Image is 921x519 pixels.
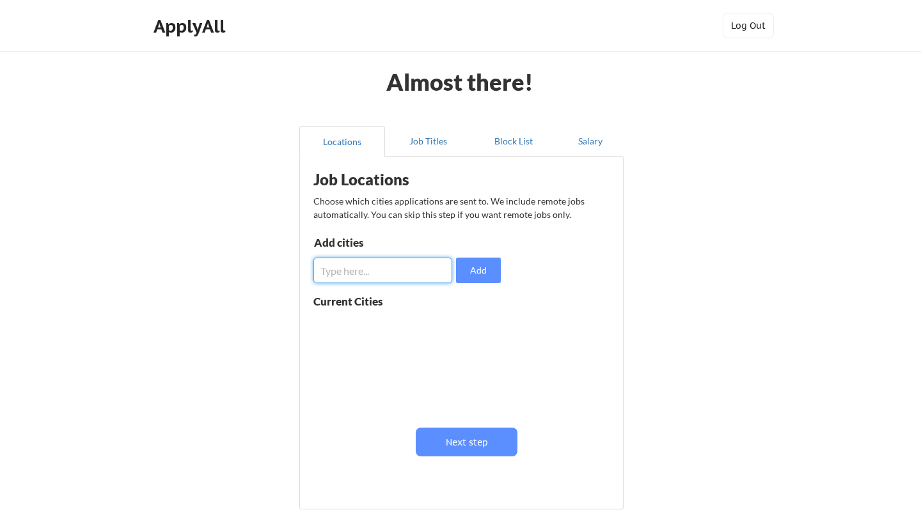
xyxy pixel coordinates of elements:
[556,126,624,157] button: Salary
[723,13,774,38] button: Log Out
[471,126,556,157] button: Block List
[299,126,385,157] button: Locations
[313,172,475,187] div: Job Locations
[416,428,517,456] button: Next step
[313,194,608,221] div: Choose which cities applications are sent to. We include remote jobs automatically. You can skip ...
[371,70,549,93] div: Almost there!
[314,237,446,248] div: Add cities
[313,296,411,307] div: Current Cities
[385,126,471,157] button: Job Titles
[153,15,229,37] div: ApplyAll
[313,258,452,283] input: Type here...
[456,258,501,283] button: Add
